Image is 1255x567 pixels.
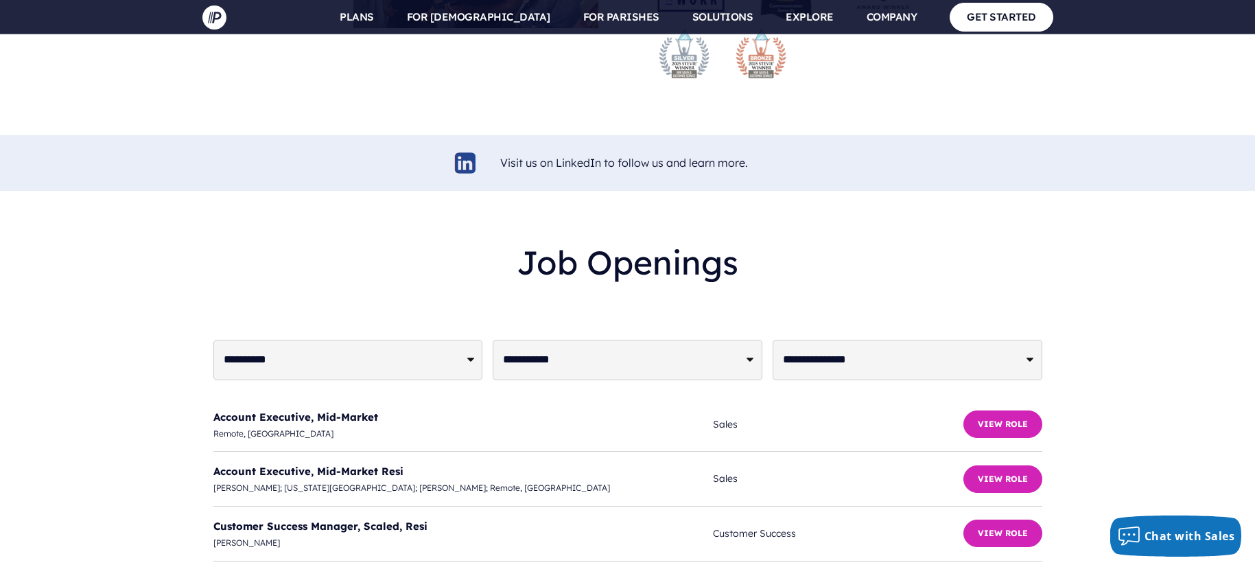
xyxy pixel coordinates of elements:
a: GET STARTED [950,3,1053,31]
span: [PERSON_NAME]; [US_STATE][GEOGRAPHIC_DATA]; [PERSON_NAME]; Remote, [GEOGRAPHIC_DATA] [213,481,714,496]
img: stevie-silver [657,26,712,81]
button: View Role [963,410,1042,438]
h2: Job Openings [213,232,1042,293]
button: View Role [963,520,1042,547]
img: linkedin-logo [453,150,478,176]
button: View Role [963,465,1042,493]
span: Customer Success [713,525,963,542]
span: Sales [713,416,963,433]
span: Chat with Sales [1145,529,1235,544]
button: Chat with Sales [1110,516,1242,557]
img: stevie-bronze [734,26,788,81]
a: Customer Success Manager, Scaled, Resi [213,520,427,533]
span: Remote, [GEOGRAPHIC_DATA] [213,426,714,441]
a: Visit us on LinkedIn to follow us and learn more. [500,156,748,170]
span: Sales [713,470,963,487]
a: Account Executive, Mid-Market Resi [213,465,403,478]
a: Account Executive, Mid-Market [213,410,378,424]
span: [PERSON_NAME] [213,535,714,551]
